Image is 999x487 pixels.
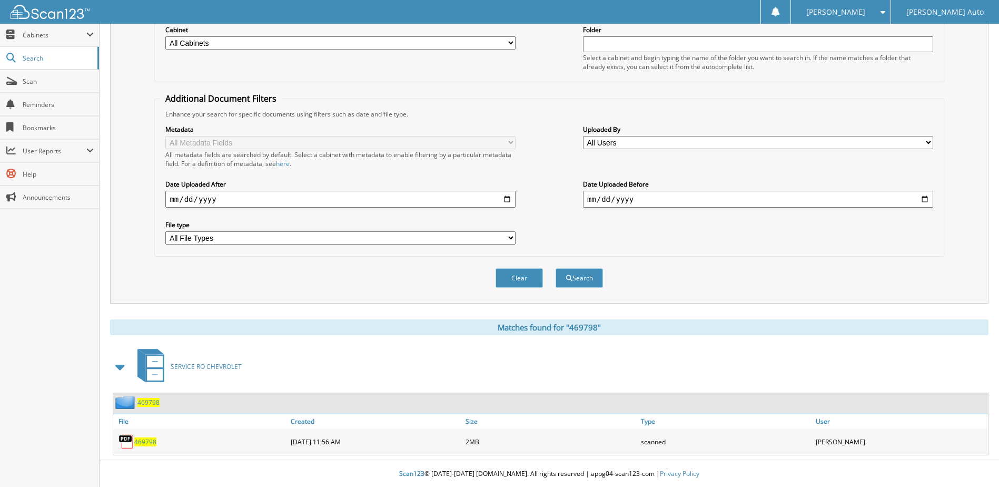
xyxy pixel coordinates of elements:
[100,461,999,487] div: © [DATE]-[DATE] [DOMAIN_NAME]. All rights reserved | appg04-scan123-com |
[165,191,516,208] input: start
[638,414,813,428] a: Type
[137,398,160,407] a: 469798
[160,93,282,104] legend: Additional Document Filters
[556,268,603,288] button: Search
[463,414,638,428] a: Size
[113,414,288,428] a: File
[23,147,86,155] span: User Reports
[288,414,463,428] a: Created
[806,9,865,15] span: [PERSON_NAME]
[131,346,242,387] a: SERVICE RO CHEVROLET
[115,396,137,409] img: folder2.png
[276,159,290,168] a: here
[110,319,988,335] div: Matches found for "469798"
[583,191,933,208] input: end
[463,431,638,452] div: 2MB
[496,268,543,288] button: Clear
[288,431,463,452] div: [DATE] 11:56 AM
[583,180,933,189] label: Date Uploaded Before
[118,434,134,450] img: PDF.png
[11,5,90,19] img: scan123-logo-white.svg
[171,362,242,371] span: SERVICE RO CHEVROLET
[165,125,516,134] label: Metadata
[583,53,933,71] div: Select a cabinet and begin typing the name of the folder you want to search in. If the name match...
[946,436,999,487] iframe: Chat Widget
[134,437,156,446] a: 469798
[638,431,813,452] div: scanned
[23,77,94,86] span: Scan
[165,25,516,34] label: Cabinet
[813,414,988,428] a: User
[23,100,94,109] span: Reminders
[165,150,516,168] div: All metadata fields are searched by default. Select a cabinet with metadata to enable filtering b...
[23,123,94,132] span: Bookmarks
[165,180,516,189] label: Date Uploaded After
[160,110,938,119] div: Enhance your search for specific documents using filters such as date and file type.
[583,25,933,34] label: Folder
[165,220,516,229] label: File type
[583,125,933,134] label: Uploaded By
[23,31,86,40] span: Cabinets
[399,469,424,478] span: Scan123
[23,193,94,202] span: Announcements
[23,170,94,179] span: Help
[813,431,988,452] div: [PERSON_NAME]
[660,469,699,478] a: Privacy Policy
[23,54,92,63] span: Search
[906,9,984,15] span: [PERSON_NAME] Auto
